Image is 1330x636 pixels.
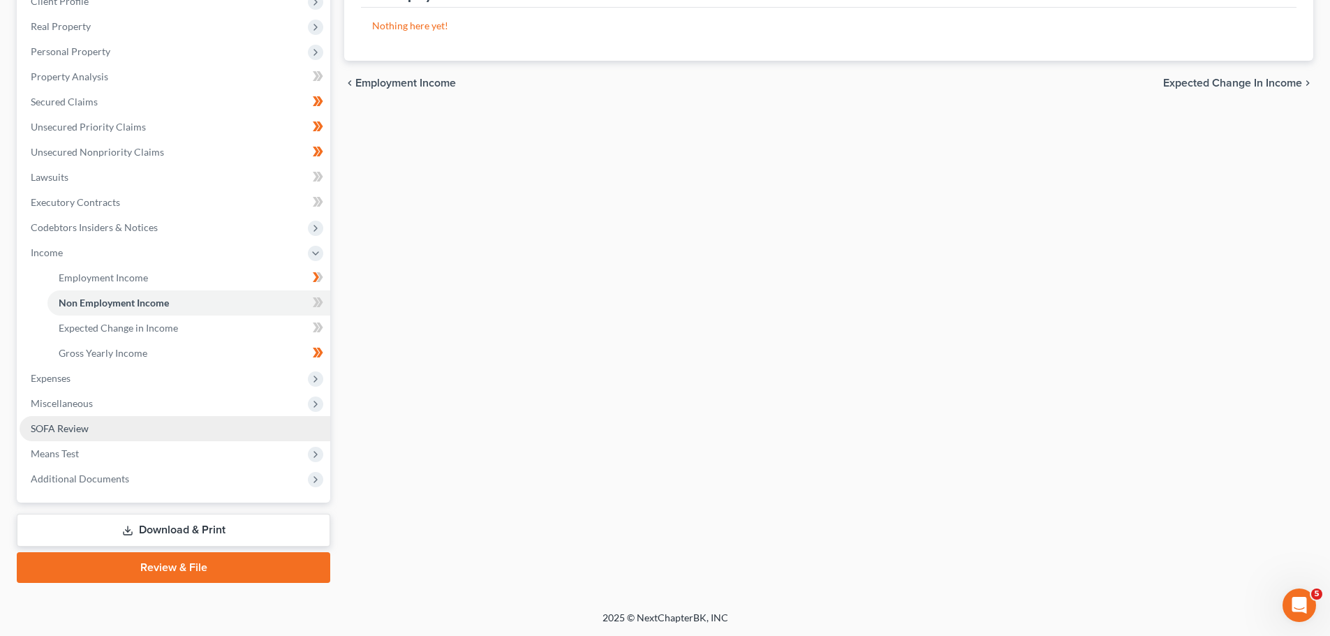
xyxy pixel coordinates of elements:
[47,290,330,316] a: Non Employment Income
[1163,77,1302,89] span: Expected Change in Income
[31,146,164,158] span: Unsecured Nonpriority Claims
[31,221,158,233] span: Codebtors Insiders & Notices
[372,19,1285,33] p: Nothing here yet!
[17,552,330,583] a: Review & File
[59,272,148,283] span: Employment Income
[1302,77,1313,89] i: chevron_right
[20,89,330,114] a: Secured Claims
[344,77,355,89] i: chevron_left
[1311,589,1322,600] span: 5
[31,246,63,258] span: Income
[20,140,330,165] a: Unsecured Nonpriority Claims
[31,196,120,208] span: Executory Contracts
[31,96,98,108] span: Secured Claims
[1283,589,1316,622] iframe: Intercom live chat
[31,397,93,409] span: Miscellaneous
[47,316,330,341] a: Expected Change in Income
[20,165,330,190] a: Lawsuits
[59,322,178,334] span: Expected Change in Income
[20,416,330,441] a: SOFA Review
[59,347,147,359] span: Gross Yearly Income
[20,114,330,140] a: Unsecured Priority Claims
[344,77,456,89] button: chevron_left Employment Income
[31,372,71,384] span: Expenses
[31,422,89,434] span: SOFA Review
[267,611,1063,636] div: 2025 © NextChapterBK, INC
[31,171,68,183] span: Lawsuits
[17,514,330,547] a: Download & Print
[31,45,110,57] span: Personal Property
[31,473,129,485] span: Additional Documents
[31,20,91,32] span: Real Property
[20,64,330,89] a: Property Analysis
[1163,77,1313,89] button: Expected Change in Income chevron_right
[355,77,456,89] span: Employment Income
[47,341,330,366] a: Gross Yearly Income
[31,448,79,459] span: Means Test
[31,71,108,82] span: Property Analysis
[31,121,146,133] span: Unsecured Priority Claims
[47,265,330,290] a: Employment Income
[20,190,330,215] a: Executory Contracts
[59,297,169,309] span: Non Employment Income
